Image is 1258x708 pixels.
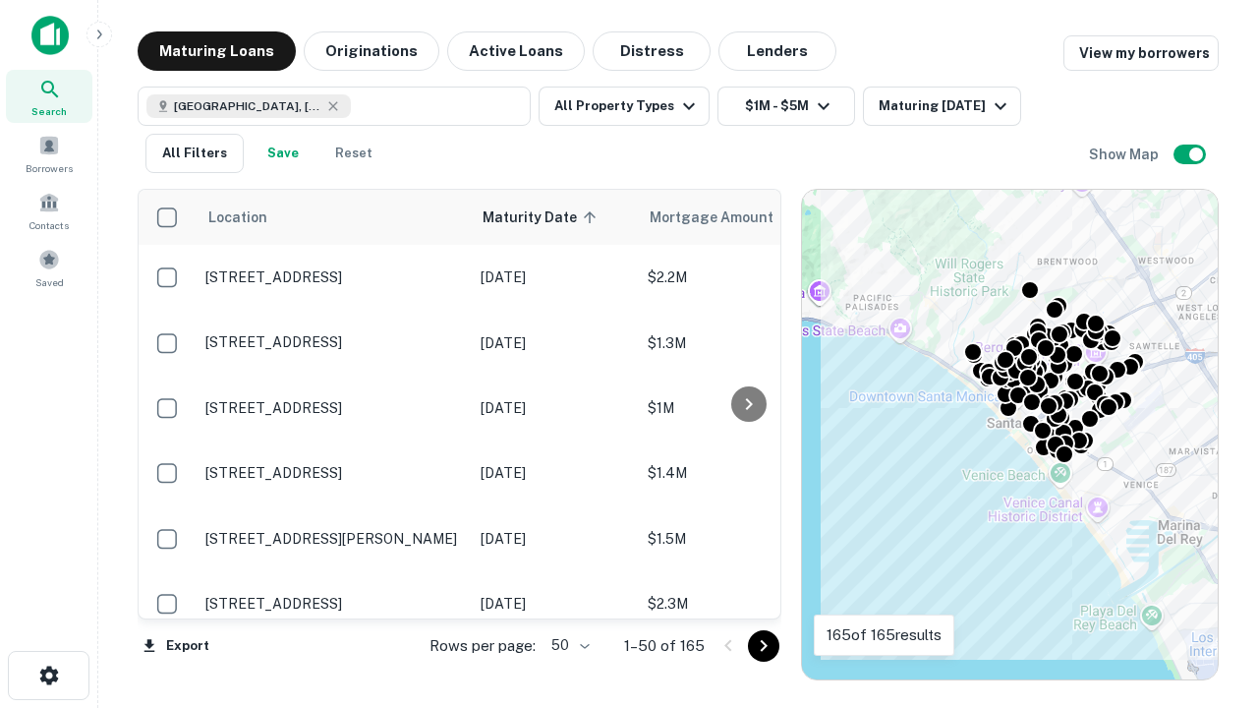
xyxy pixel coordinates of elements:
div: 50 [543,631,593,660]
th: Location [196,190,471,245]
button: Originations [304,31,439,71]
a: View my borrowers [1063,35,1219,71]
iframe: Chat Widget [1160,551,1258,645]
p: $2.3M [648,593,844,615]
div: Maturing [DATE] [879,94,1012,118]
span: Contacts [29,217,69,233]
span: Borrowers [26,160,73,176]
span: [GEOGRAPHIC_DATA], [GEOGRAPHIC_DATA], [GEOGRAPHIC_DATA] [174,97,321,115]
th: Mortgage Amount [638,190,854,245]
p: [DATE] [481,528,628,550]
button: Maturing [DATE] [863,87,1021,126]
th: Maturity Date [471,190,638,245]
h6: Show Map [1089,144,1162,165]
button: [GEOGRAPHIC_DATA], [GEOGRAPHIC_DATA], [GEOGRAPHIC_DATA] [138,87,531,126]
button: Save your search to get updates of matches that match your search criteria. [252,134,314,173]
p: [STREET_ADDRESS] [205,595,461,613]
img: capitalize-icon.png [31,16,69,55]
p: $1.4M [648,462,844,484]
span: Search [31,103,67,119]
button: Reset [322,134,385,173]
button: Distress [593,31,711,71]
div: 0 0 [802,190,1218,679]
p: [STREET_ADDRESS] [205,399,461,417]
button: $1M - $5M [717,87,855,126]
p: 165 of 165 results [827,623,942,647]
p: [DATE] [481,266,628,288]
a: Search [6,70,92,123]
span: Saved [35,274,64,290]
p: $1.3M [648,332,844,354]
p: Rows per page: [429,634,536,658]
a: Contacts [6,184,92,237]
button: All Filters [145,134,244,173]
p: [DATE] [481,462,628,484]
p: [DATE] [481,593,628,615]
span: Mortgage Amount [650,206,799,229]
p: $1M [648,397,844,419]
span: Location [207,206,267,229]
a: Borrowers [6,127,92,180]
span: Maturity Date [483,206,602,229]
p: [STREET_ADDRESS] [205,464,461,482]
button: Go to next page [748,630,779,662]
button: Export [138,631,214,661]
p: [DATE] [481,332,628,354]
p: $2.2M [648,266,844,288]
button: Active Loans [447,31,585,71]
button: All Property Types [539,87,710,126]
a: Saved [6,241,92,294]
p: [STREET_ADDRESS] [205,268,461,286]
button: Maturing Loans [138,31,296,71]
p: [STREET_ADDRESS] [205,333,461,351]
p: $1.5M [648,528,844,550]
p: [DATE] [481,397,628,419]
p: 1–50 of 165 [624,634,705,658]
p: [STREET_ADDRESS][PERSON_NAME] [205,530,461,548]
button: Lenders [718,31,836,71]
